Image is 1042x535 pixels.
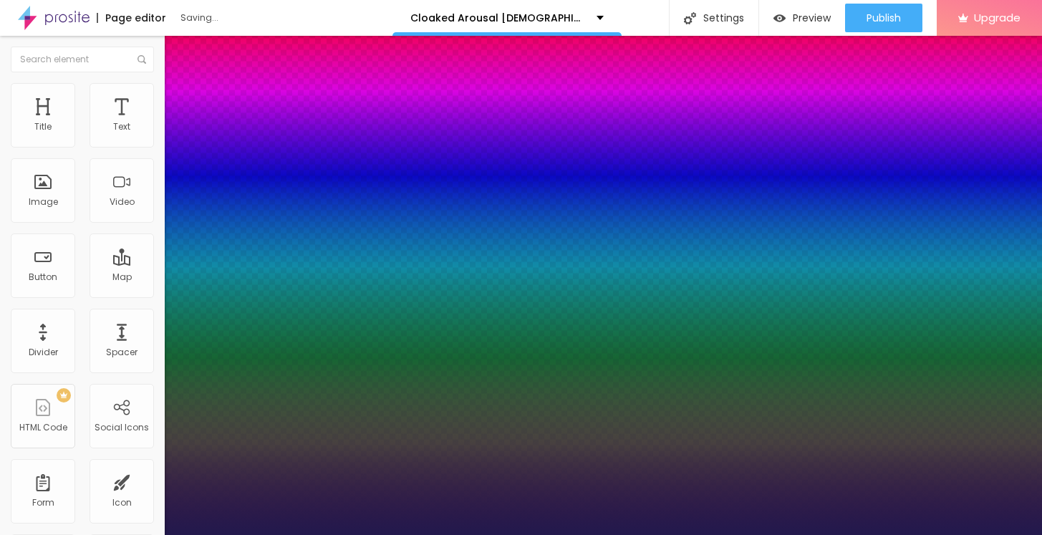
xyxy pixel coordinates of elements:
[773,12,786,24] img: view-1.svg
[112,272,132,282] div: Map
[759,4,845,32] button: Preview
[29,272,57,282] div: Button
[11,47,154,72] input: Search element
[95,423,149,433] div: Social Icons
[867,12,901,24] span: Publish
[138,55,146,64] img: Icone
[974,11,1021,24] span: Upgrade
[34,122,52,132] div: Title
[845,4,922,32] button: Publish
[110,197,135,207] div: Video
[19,423,67,433] div: HTML Code
[113,122,130,132] div: Text
[32,498,54,508] div: Form
[112,498,132,508] div: Icon
[97,13,166,23] div: Page editor
[793,12,831,24] span: Preview
[684,12,696,24] img: Icone
[410,13,586,23] p: Cloaked Arousal [DEMOGRAPHIC_DATA][MEDICAL_DATA]™ Review: A Safe Supplement with No Side Effects
[180,14,345,22] div: Saving...
[106,347,138,357] div: Spacer
[29,347,58,357] div: Divider
[29,197,58,207] div: Image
